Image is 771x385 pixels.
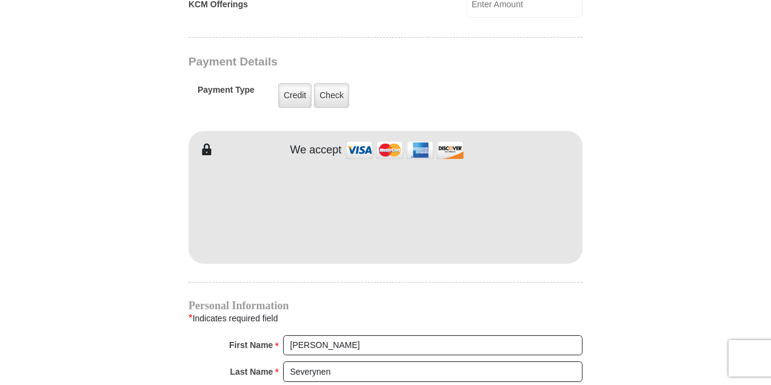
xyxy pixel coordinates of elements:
h4: We accept [290,144,342,157]
h4: Personal Information [189,301,582,310]
label: Credit [278,83,312,108]
strong: First Name [229,336,273,353]
label: Check [314,83,349,108]
img: credit cards accepted [344,137,466,163]
h3: Payment Details [189,55,498,69]
h5: Payment Type [198,85,255,101]
div: Indicates required field [189,310,582,326]
strong: Last Name [230,363,273,380]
